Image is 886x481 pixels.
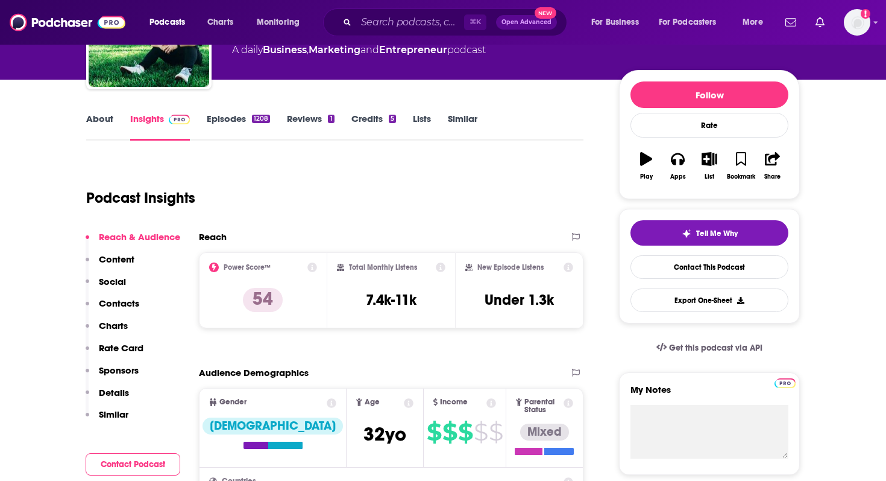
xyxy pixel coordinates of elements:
p: 54 [243,288,283,312]
div: 1208 [252,115,270,123]
p: Similar [99,409,128,420]
span: $ [427,422,441,442]
button: Show profile menu [844,9,870,36]
span: Charts [207,14,233,31]
span: For Business [591,14,639,31]
input: Search podcasts, credits, & more... [356,13,464,32]
h2: Power Score™ [224,263,271,272]
a: Contact This Podcast [630,255,788,279]
a: About [86,113,113,141]
div: Search podcasts, credits, & more... [335,8,579,36]
button: Similar [86,409,128,431]
button: Contacts [86,298,139,320]
div: A daily podcast [232,43,486,57]
span: $ [489,422,503,442]
div: [DEMOGRAPHIC_DATA] [203,418,343,435]
button: Contact Podcast [86,453,180,476]
a: InsightsPodchaser Pro [130,113,190,141]
h3: 7.4k-11k [366,291,416,309]
div: 1 [328,115,334,123]
span: $ [442,422,457,442]
span: For Podcasters [659,14,717,31]
span: New [535,7,556,19]
a: Credits5 [351,113,396,141]
button: Details [86,387,129,409]
span: Gender [219,398,247,406]
img: tell me why sparkle [682,229,691,238]
a: Show notifications dropdown [781,12,801,33]
span: ⌘ K [464,14,486,30]
button: open menu [651,13,734,32]
div: Bookmark [727,173,755,180]
div: Rate [630,113,788,138]
span: and [360,44,379,56]
span: Income [440,398,468,406]
p: Sponsors [99,365,139,376]
button: Play [630,144,662,188]
button: open menu [248,13,315,32]
a: Charts [200,13,240,32]
span: Tell Me Why [696,229,738,238]
h2: Total Monthly Listens [349,263,417,272]
button: tell me why sparkleTell Me Why [630,220,788,246]
button: Apps [662,144,693,188]
a: Episodes1208 [207,113,270,141]
button: Follow [630,81,788,108]
img: User Profile [844,9,870,36]
div: Apps [670,173,686,180]
p: Social [99,276,126,287]
h2: New Episode Listens [477,263,544,272]
button: Charts [86,320,128,342]
button: open menu [583,13,654,32]
button: Sponsors [86,365,139,387]
svg: Add a profile image [861,9,870,19]
p: Details [99,387,129,398]
a: Reviews1 [287,113,334,141]
button: open menu [734,13,778,32]
h3: Under 1.3k [485,291,554,309]
p: Content [99,253,134,265]
img: Podchaser Pro [774,378,796,388]
button: Bookmark [725,144,756,188]
div: 5 [389,115,396,123]
span: Open Advanced [501,19,551,25]
div: List [705,173,714,180]
div: Share [764,173,781,180]
button: Reach & Audience [86,231,180,253]
div: Play [640,173,653,180]
span: More [743,14,763,31]
span: Monitoring [257,14,300,31]
span: , [307,44,309,56]
button: Open AdvancedNew [496,15,557,30]
p: Reach & Audience [99,231,180,243]
a: Show notifications dropdown [811,12,829,33]
a: Lists [413,113,431,141]
span: 32 yo [363,422,406,446]
span: Logged in as amandalamPR [844,9,870,36]
p: Charts [99,320,128,331]
span: $ [474,422,488,442]
a: Entrepreneur [379,44,447,56]
label: My Notes [630,384,788,405]
img: Podchaser Pro [169,115,190,124]
a: Business [263,44,307,56]
button: open menu [141,13,201,32]
button: Export One-Sheet [630,288,788,312]
a: Pro website [774,377,796,388]
span: Parental Status [524,398,562,414]
a: Get this podcast via API [647,333,772,363]
span: Age [365,398,380,406]
p: Rate Card [99,342,143,354]
button: Content [86,253,134,276]
button: Social [86,276,126,298]
button: Share [757,144,788,188]
button: Rate Card [86,342,143,365]
div: Mixed [520,424,569,441]
h2: Reach [199,231,227,243]
h2: Audience Demographics [199,367,309,378]
a: Similar [448,113,477,141]
a: Marketing [309,44,360,56]
img: Podchaser - Follow, Share and Rate Podcasts [10,11,125,34]
button: List [694,144,725,188]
